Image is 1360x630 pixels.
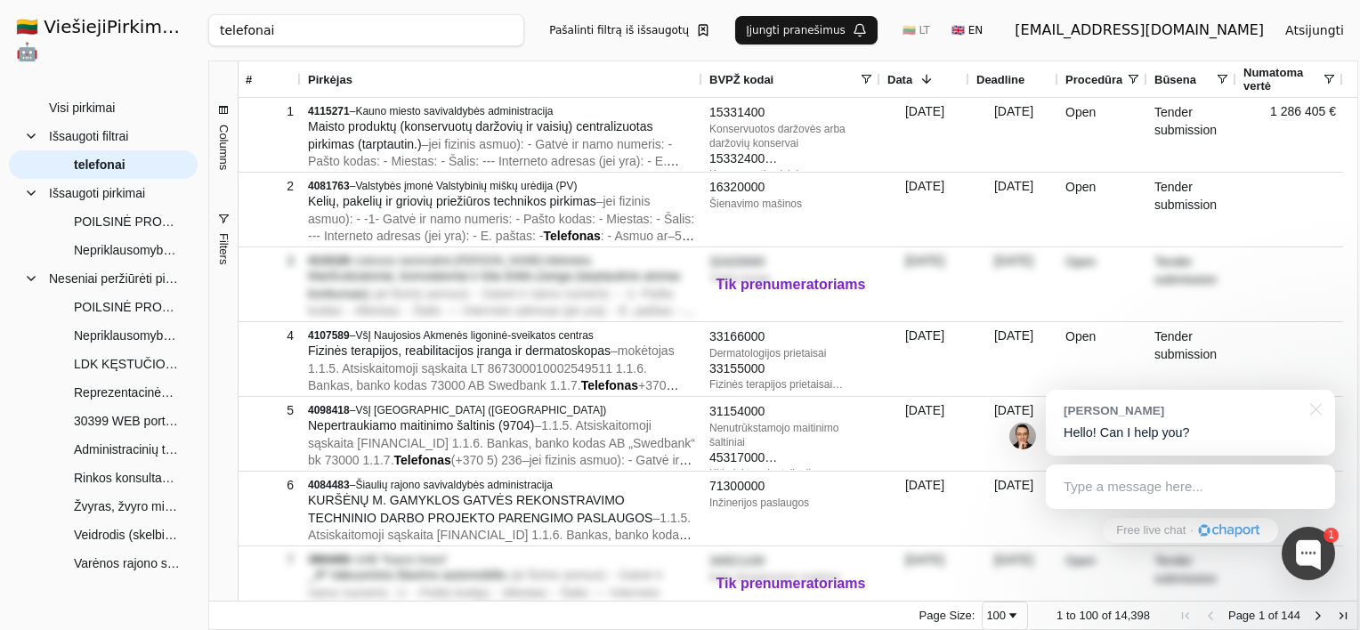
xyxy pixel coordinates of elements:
span: 4081763 [308,180,350,192]
a: Free live chat· [1103,518,1277,543]
div: 16320000 [709,179,873,197]
span: Valstybės įmonė Valstybinių miškų urėdija (PV) [355,180,577,192]
span: – – [308,287,695,370]
span: of [1102,609,1112,622]
div: Kiti elektros instaliacijos montavimo darbai [709,466,873,481]
span: # [246,73,252,86]
span: Nepriklausomybės a. dangos remonto darbai (Skelbiama apklausa) [74,322,180,349]
span: Administracinių tekstų tekstyno parengimas [74,436,180,463]
span: BVPŽ kodai [709,73,773,86]
div: – [308,104,695,118]
div: [DATE] [880,397,969,471]
span: jei fizinis asmuo): - Gatvė ir namo numeris: - -1- Pašto kodas: - Miestas: - Šalis: --- Interneto... [308,287,695,319]
div: [DATE] [969,98,1058,172]
span: Išsaugoti filtrai [49,123,128,149]
span: Neseniai peržiūrėti pirkimai [49,265,180,292]
div: Open [1058,98,1147,172]
span: jei fizinis asmuo): - Gatvė ir namo numeris: -1- - Pašto kodas: - Miestas: - Šalis: --- Interneto... [308,568,663,617]
div: – [308,254,695,268]
span: 4115271 [308,105,350,117]
div: 45317000 [709,449,873,467]
div: First Page [1178,609,1193,623]
p: Hello! Can I help you? [1064,424,1317,442]
button: Pašalinti filtrą iš išsaugotų [538,16,721,44]
span: Būsena [1154,73,1196,86]
span: jei fizinis asmuo): - -1- Gatvė ir namo numeris: - Pašto kodas: - Miestas: - Šalis: --- Interneto... [308,194,694,243]
div: Tender submission [1147,98,1236,172]
div: [DATE] [969,472,1058,545]
span: Free live chat [1116,522,1186,539]
span: (+370 5) 236 [451,453,522,467]
span: telefonai [74,151,125,178]
span: _IP Vakuuminis šlavimo automobilis [308,568,506,582]
div: [DATE] [969,173,1058,246]
span: Telefonas [581,378,638,392]
div: 1 286 405 € [1236,98,1343,172]
span: Data [887,73,912,86]
span: UAB "Kauno švara" [355,553,448,566]
span: POILSINĖ PROGRAMA UKRAINOS VAIKAMS 1ŠR (skelbiama apklausa) [74,294,180,320]
div: Tender submission [1147,247,1236,321]
div: Nenutrūkstamojo maitinimo šaltiniai [709,421,873,449]
span: Nepertraukiamo maitinimo šaltinis (9704) [308,418,534,432]
span: VšĮ [GEOGRAPHIC_DATA] ([GEOGRAPHIC_DATA]) [355,404,606,416]
div: Last Page [1336,609,1350,623]
img: Jonas [1009,423,1036,449]
span: 1.1.5. Atsiskaitomoji sąskaita [FINANCIAL_ID] 1.1.6. Bankas, banko kodas „Luminor“ Bank AS Lietuv... [308,511,692,560]
span: Visi pirkimai [49,94,115,121]
span: LDK KĘSTUČIO ŠAULIŲ 7-OSIOS (TAURAGĖS APSKR.) ŠAULIŲ RINKTINĖS STOVYKLA I ( SKELBIAMA APKLAUSA) [74,351,180,377]
span: Rinkos konsultacija dėl Nacionalinės koncertų salės „Tautos namai“ technologinės dalies projektav... [74,464,180,491]
span: 4107589 [308,329,350,342]
span: Procedūra [1065,73,1122,86]
div: 15332400 [709,150,873,168]
div: 2 [246,174,294,199]
div: Open [1058,546,1147,620]
div: – [308,179,695,193]
span: 14,398 [1114,609,1150,622]
div: 32420000 [709,254,873,271]
div: 33166000 [709,328,873,346]
div: [DATE] [969,397,1058,471]
div: [DATE] [969,322,1058,396]
div: [EMAIL_ADDRESS][DOMAIN_NAME] [1015,20,1264,41]
span: – [308,137,679,186]
div: 6 [246,472,294,498]
div: Tender submission [1147,546,1236,620]
span: – – [308,418,695,502]
div: – [308,403,695,417]
span: KURŠĖNŲ M. GAMYKLOS GATVĖS REKONSTRAVIMO TECHNINIO DARBO PROJEKTO PARENGIMO PASLAUGOS [308,493,652,525]
div: 33155000 [709,360,873,378]
span: 30399 WEB portalų programavimo ir konsultavimo paslaugos [74,408,180,434]
div: Dermatologijos prietaisai [709,346,873,360]
div: [DATE] [880,322,969,396]
button: Atsijungti [1271,14,1358,46]
div: Open [1058,322,1147,396]
div: Fizinės terapijos prietaisai [709,377,873,392]
div: Kelių šluojamosios mašinos [709,570,873,585]
span: Lietuvos nacionalinė [PERSON_NAME] biblioteka [355,254,591,267]
span: Maisto produktų (konservuotų daržovių ir vaisių) centralizuotas pirkimas (tarptautin.) [308,119,653,151]
div: Tinklo įranga [709,271,873,286]
div: 31154000 [709,403,873,421]
span: Filters [216,233,230,264]
span: Fizinės terapijos, reabilitacijos įranga ir dermatoskopas [308,343,611,358]
div: 71300000 [709,478,873,496]
span: Deadline [976,73,1024,86]
span: Žvyras, žvyro mišinys, žvirgždas, smėlis [74,493,180,520]
span: – [308,568,663,617]
div: [DATE] [880,98,969,172]
span: 100 [1079,609,1098,622]
div: [DATE] [880,247,969,321]
span: Reprezentacinės palapinės komplekto su priedais pirkimas (skelbiama apklausa) [74,379,180,406]
span: Maršrutizatoriai, komutatoriai ir kita tinklo įranga (tarptautinis atviras konkursas) [308,269,681,301]
div: [DATE] [880,472,969,545]
span: Numatoma vertė [1243,66,1322,93]
div: Tender submission [1147,173,1236,246]
div: Inžinerijos paslaugos [709,496,873,510]
span: 1 [1259,609,1265,622]
div: [DATE] [969,247,1058,321]
span: 4098418 [308,404,350,416]
div: [DATE] [880,546,969,620]
div: Open [1058,173,1147,246]
span: 4084483 [308,479,350,491]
